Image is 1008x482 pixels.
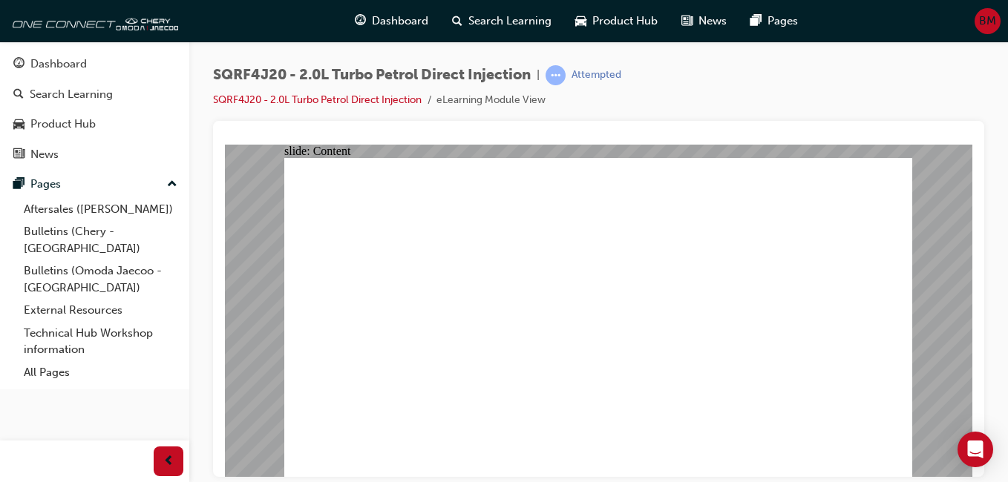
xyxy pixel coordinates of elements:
div: Search Learning [30,86,113,103]
a: Bulletins (Chery - [GEOGRAPHIC_DATA]) [18,220,183,260]
span: car-icon [575,12,586,30]
span: news-icon [681,12,693,30]
a: External Resources [18,299,183,322]
span: search-icon [452,12,462,30]
div: Attempted [572,68,621,82]
a: News [6,141,183,168]
span: prev-icon [163,452,174,471]
a: Technical Hub Workshop information [18,322,183,361]
span: News [698,13,727,30]
a: Search Learning [6,81,183,108]
span: up-icon [167,175,177,194]
a: Aftersales ([PERSON_NAME]) [18,198,183,221]
span: search-icon [13,88,24,102]
a: Product Hub [6,110,183,138]
span: learningRecordVerb_ATTEMPT-icon [546,65,566,85]
span: guage-icon [355,12,366,30]
a: news-iconNews [670,6,739,36]
span: guage-icon [13,58,24,71]
button: BM [975,8,1001,34]
span: Dashboard [372,13,428,30]
button: DashboardSearch LearningProduct HubNews [6,47,183,171]
span: pages-icon [13,178,24,191]
a: car-iconProduct Hub [563,6,670,36]
span: Product Hub [592,13,658,30]
a: search-iconSearch Learning [440,6,563,36]
div: Product Hub [30,116,96,133]
div: Open Intercom Messenger [958,432,993,467]
div: Pages [30,176,61,193]
span: | [537,67,540,84]
a: Bulletins (Omoda Jaecoo - [GEOGRAPHIC_DATA]) [18,260,183,299]
li: eLearning Module View [436,92,546,109]
img: oneconnect [7,6,178,36]
a: Dashboard [6,50,183,78]
span: news-icon [13,148,24,162]
button: Pages [6,171,183,198]
span: Search Learning [468,13,552,30]
div: Dashboard [30,56,87,73]
span: SQRF4J20 - 2.0L Turbo Petrol Direct Injection [213,67,531,84]
span: BM [979,13,996,30]
a: SQRF4J20 - 2.0L Turbo Petrol Direct Injection [213,93,422,106]
a: pages-iconPages [739,6,810,36]
span: car-icon [13,118,24,131]
a: guage-iconDashboard [343,6,440,36]
span: pages-icon [750,12,762,30]
a: All Pages [18,361,183,384]
span: Pages [768,13,798,30]
div: News [30,146,59,163]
